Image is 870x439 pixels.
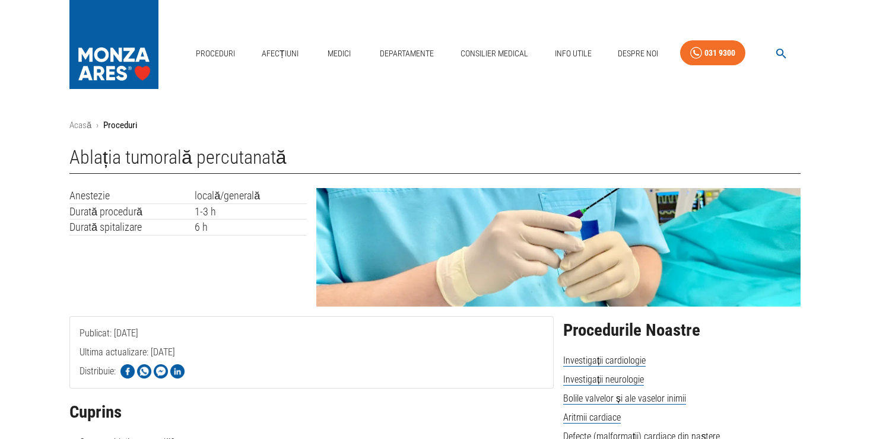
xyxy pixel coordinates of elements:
a: Consilier Medical [456,42,533,66]
span: Aritmii cardiace [563,412,621,424]
td: Anestezie [69,188,195,203]
img: Ablația tumorală percutanată | MONZA ARES [316,188,801,307]
a: Proceduri [191,42,240,66]
img: Share on Facebook [120,364,135,378]
td: Durată spitalizare [69,220,195,236]
td: Durată procedură [69,203,195,220]
span: Investigații cardiologie [563,355,646,367]
a: Afecțiuni [257,42,303,66]
a: Departamente [375,42,439,66]
a: Acasă [69,120,91,131]
h2: Procedurile Noastre [563,321,801,340]
td: 1-3 h [195,203,307,220]
h2: Cuprins [69,403,554,422]
a: Despre Noi [613,42,663,66]
img: Share on LinkedIn [170,364,185,378]
li: › [96,119,99,132]
nav: breadcrumb [69,119,801,132]
span: Publicat: [DATE] [80,327,138,386]
span: Investigații neurologie [563,374,644,386]
span: Ultima actualizare: [DATE] [80,346,175,405]
img: Share on Facebook Messenger [154,364,168,378]
p: Distribuie: [80,364,116,378]
a: Info Utile [550,42,596,66]
a: Medici [320,42,358,66]
h1: Ablația tumorală percutanată [69,147,801,174]
div: 031 9300 [704,46,735,61]
img: Share on WhatsApp [137,364,151,378]
p: Proceduri [103,119,137,132]
td: locală/generală [195,188,307,203]
a: 031 9300 [680,40,745,66]
td: 6 h [195,220,307,236]
span: Bolile valvelor și ale vaselor inimii [563,393,686,405]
